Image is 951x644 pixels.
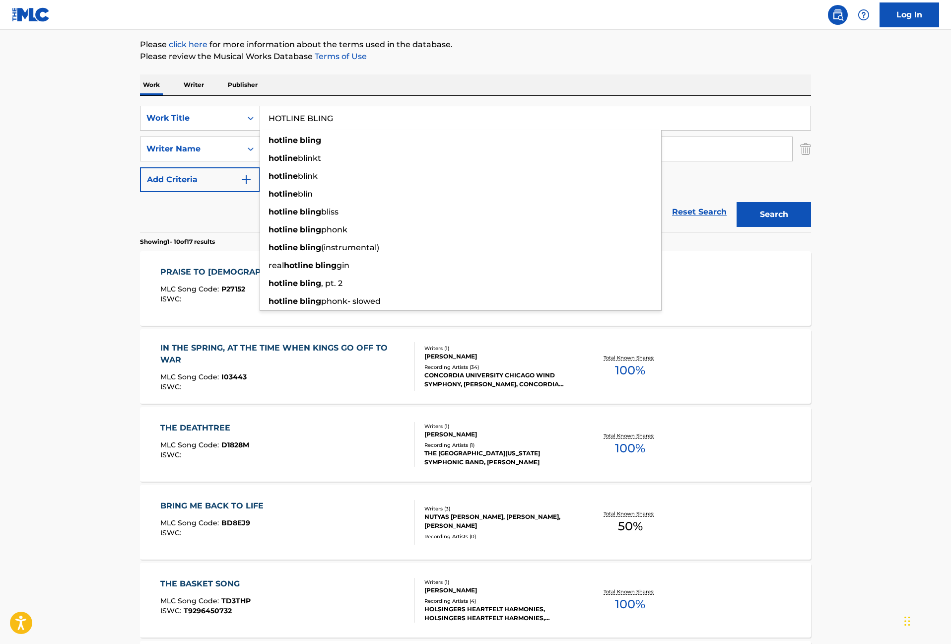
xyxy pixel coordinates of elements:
[221,372,247,381] span: I03443
[160,342,407,366] div: IN THE SPRING, AT THE TIME WHEN KINGS GO OFF TO WAR
[160,285,221,293] span: MLC Song Code :
[321,207,339,216] span: bliss
[160,266,310,278] div: PRAISE TO [DEMOGRAPHIC_DATA]
[604,354,657,361] p: Total Known Shares:
[854,5,874,25] div: Help
[424,586,574,595] div: [PERSON_NAME]
[160,294,184,303] span: ISWC :
[160,450,184,459] span: ISWC :
[181,74,207,95] p: Writer
[269,243,298,252] strong: hotline
[269,261,284,270] span: real
[904,606,910,636] div: Drag
[424,430,574,439] div: [PERSON_NAME]
[618,517,643,535] span: 50 %
[321,296,381,306] span: phonk- slowed
[298,189,313,199] span: blin
[604,432,657,439] p: Total Known Shares:
[298,171,318,181] span: blink
[146,112,236,124] div: Work Title
[901,596,951,644] iframe: Chat Widget
[858,9,870,21] img: help
[221,596,251,605] span: TD3THP
[160,500,269,512] div: BRING ME BACK TO LIFE
[321,279,342,288] span: , pt. 2
[221,518,250,527] span: BD8EJ9
[160,578,251,590] div: THE BASKET SONG
[315,261,337,270] strong: bling
[300,279,321,288] strong: bling
[269,207,298,216] strong: hotline
[221,285,245,293] span: P27152
[424,605,574,623] div: HOLSINGERS HEARTFELT HARMONIES, HOLSINGERS HEARTFELT HARMONIES, HOLSINGERS HEARTFELT HARMONIES, H...
[160,528,184,537] span: ISWC :
[424,423,574,430] div: Writers ( 1 )
[800,137,811,161] img: Delete Criterion
[300,243,321,252] strong: bling
[140,485,811,560] a: BRING ME BACK TO LIFEMLC Song Code:BD8EJ9ISWC:Writers (3)NUTYAS [PERSON_NAME], [PERSON_NAME], [PE...
[880,2,939,27] a: Log In
[269,136,298,145] strong: hotline
[298,153,321,163] span: blinkt
[604,510,657,517] p: Total Known Shares:
[160,606,184,615] span: ISWC :
[140,39,811,51] p: Please for more information about the terms used in the database.
[140,407,811,482] a: THE DEATHTREEMLC Song Code:D1828MISWC:Writers (1)[PERSON_NAME]Recording Artists (1)THE [GEOGRAPHI...
[221,440,249,449] span: D1828M
[424,505,574,512] div: Writers ( 3 )
[321,243,379,252] span: (instrumental)
[424,345,574,352] div: Writers ( 1 )
[140,251,811,326] a: PRAISE TO [DEMOGRAPHIC_DATA]MLC Song Code:P27152ISWC:Writers (1)[PERSON_NAME]Recording Artists (0...
[313,52,367,61] a: Terms of Use
[321,225,347,234] span: phonk
[832,9,844,21] img: search
[269,171,298,181] strong: hotline
[604,588,657,595] p: Total Known Shares:
[160,518,221,527] span: MLC Song Code :
[828,5,848,25] a: Public Search
[615,361,645,379] span: 100 %
[300,136,321,145] strong: bling
[269,279,298,288] strong: hotline
[424,441,574,449] div: Recording Artists ( 1 )
[140,167,260,192] button: Add Criteria
[615,595,645,613] span: 100 %
[140,329,811,404] a: IN THE SPRING, AT THE TIME WHEN KINGS GO OFF TO WARMLC Song Code:I03443ISWC:Writers (1)[PERSON_NA...
[160,372,221,381] span: MLC Song Code :
[424,597,574,605] div: Recording Artists ( 4 )
[240,174,252,186] img: 9d2ae6d4665cec9f34b9.svg
[160,422,249,434] div: THE DEATHTREE
[300,207,321,216] strong: bling
[169,40,207,49] a: click here
[337,261,349,270] span: gin
[269,225,298,234] strong: hotline
[424,533,574,540] div: Recording Artists ( 0 )
[424,512,574,530] div: NUTYAS [PERSON_NAME], [PERSON_NAME], [PERSON_NAME]
[424,578,574,586] div: Writers ( 1 )
[424,363,574,371] div: Recording Artists ( 34 )
[615,439,645,457] span: 100 %
[424,352,574,361] div: [PERSON_NAME]
[160,382,184,391] span: ISWC :
[737,202,811,227] button: Search
[667,201,732,223] a: Reset Search
[269,296,298,306] strong: hotline
[269,153,298,163] strong: hotline
[12,7,50,22] img: MLC Logo
[225,74,261,95] p: Publisher
[269,189,298,199] strong: hotline
[140,563,811,638] a: THE BASKET SONGMLC Song Code:TD3THPISWC:T9296450732Writers (1)[PERSON_NAME]Recording Artists (4)H...
[140,74,163,95] p: Work
[146,143,236,155] div: Writer Name
[424,449,574,467] div: THE [GEOGRAPHIC_DATA][US_STATE] SYMPHONIC BAND, [PERSON_NAME]
[160,596,221,605] span: MLC Song Code :
[140,51,811,63] p: Please review the Musical Works Database
[184,606,232,615] span: T9296450732
[300,225,321,234] strong: bling
[140,106,811,232] form: Search Form
[284,261,313,270] strong: hotline
[424,371,574,389] div: CONCORDIA UNIVERSITY CHICAGO WIND SYMPHONY, [PERSON_NAME], CONCORDIA UNIVERSITY WIND SYMPHONY, [P...
[160,440,221,449] span: MLC Song Code :
[140,237,215,246] p: Showing 1 - 10 of 17 results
